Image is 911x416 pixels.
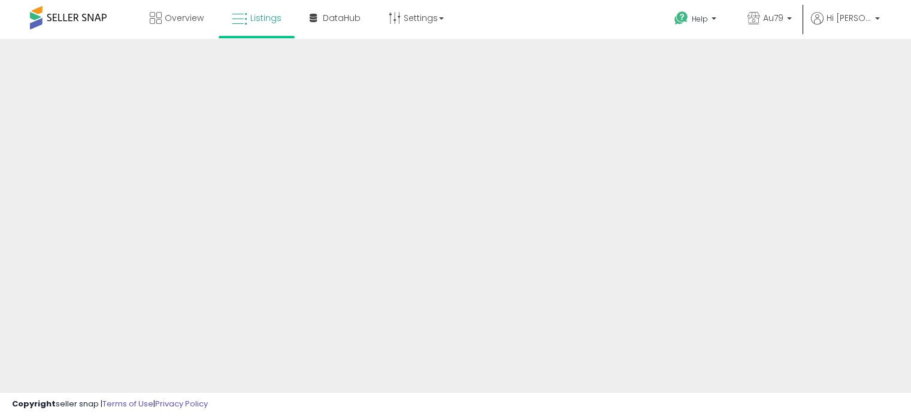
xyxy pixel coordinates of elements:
span: Hi [PERSON_NAME] [827,12,871,24]
a: Hi [PERSON_NAME] [811,12,880,39]
a: Help [665,2,728,39]
a: Terms of Use [102,398,153,409]
a: Privacy Policy [155,398,208,409]
span: Listings [250,12,282,24]
span: Au79 [763,12,783,24]
span: DataHub [323,12,361,24]
span: Overview [165,12,204,24]
span: Help [692,14,708,24]
div: seller snap | | [12,399,208,410]
strong: Copyright [12,398,56,409]
i: Get Help [674,11,689,26]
